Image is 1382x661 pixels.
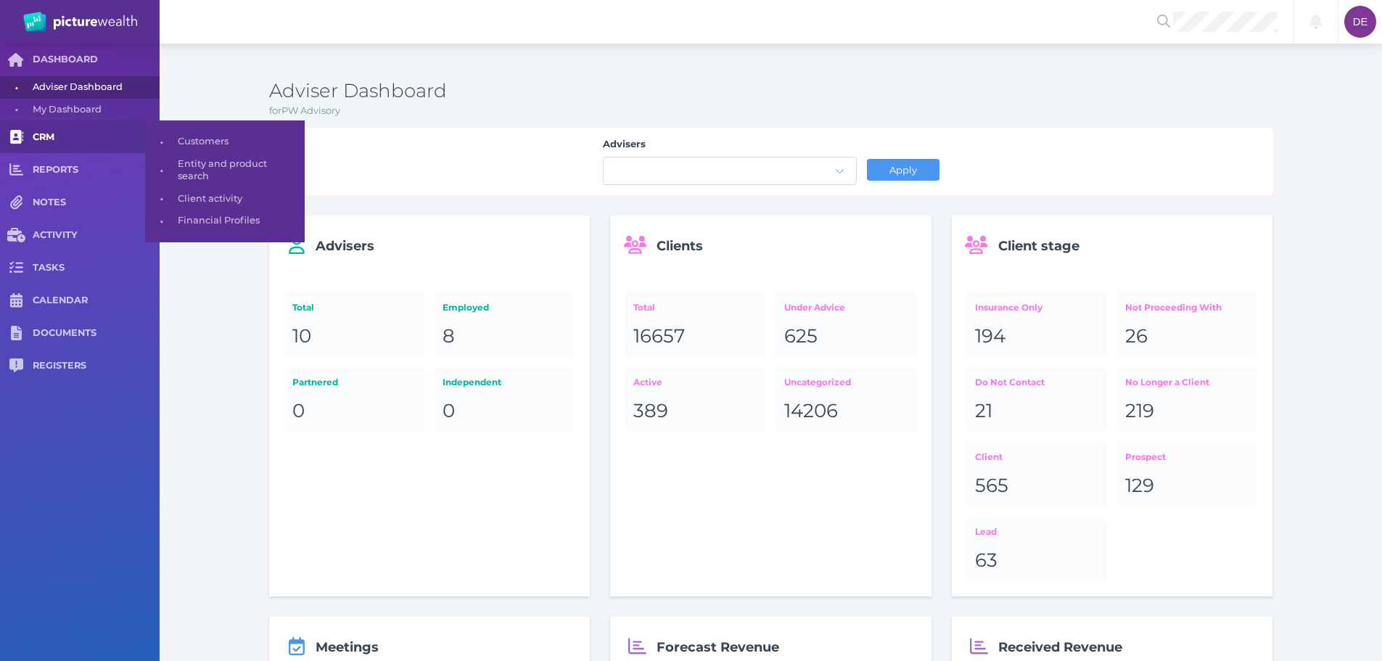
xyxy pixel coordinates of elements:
[145,153,305,187] a: •Entity and product search
[145,210,305,232] a: •Financial Profiles
[284,292,424,356] a: Total10
[435,292,575,356] a: Employed8
[145,133,178,151] span: •
[269,104,1273,118] p: for PW Advisory
[33,360,160,372] span: REGISTERS
[269,79,1273,104] h3: Adviser Dashboard
[1125,302,1222,313] span: Not Proceeding With
[1125,377,1209,387] span: No Longer a Client
[1125,451,1166,462] span: Prospect
[883,164,923,176] span: Apply
[1344,6,1376,38] div: Darcie Ercegovich
[33,197,160,209] span: NOTES
[33,262,160,274] span: TASKS
[178,188,300,210] span: Client activity
[1125,399,1249,424] div: 219
[776,292,916,356] a: Under Advice625
[625,367,765,432] a: Active389
[284,367,424,432] a: Partnered0
[23,12,137,32] img: PW
[867,159,939,181] button: Apply
[975,451,1003,462] span: Client
[975,377,1045,387] span: Do Not Contact
[292,302,314,313] span: Total
[625,292,765,356] a: Total16657
[145,188,305,210] a: •Client activity
[178,153,300,187] span: Entity and product search
[998,639,1122,655] span: Received Revenue
[33,131,160,144] span: CRM
[784,399,908,424] div: 14206
[435,367,575,432] a: Independent0
[145,161,178,179] span: •
[443,399,567,424] div: 0
[292,324,416,349] div: 10
[1125,474,1249,498] div: 129
[975,302,1042,313] span: Insurance Only
[33,295,160,307] span: CALENDAR
[784,377,851,387] span: Uncategorized
[33,229,160,242] span: ACTIVITY
[784,324,908,349] div: 625
[1125,324,1249,349] div: 26
[975,549,1099,573] div: 63
[443,302,489,313] span: Employed
[145,212,178,230] span: •
[33,164,160,176] span: REPORTS
[633,399,757,424] div: 389
[33,327,160,340] span: DOCUMENTS
[784,302,845,313] span: Under Advice
[178,131,300,153] span: Customers
[975,474,1099,498] div: 565
[975,324,1099,349] div: 194
[603,138,857,157] label: Advisers
[33,99,155,121] span: My Dashboard
[316,639,379,655] span: Meetings
[443,377,501,387] span: Independent
[292,377,338,387] span: Partnered
[178,210,300,232] span: Financial Profiles
[33,54,160,66] span: DASHBOARD
[657,238,703,254] span: Clients
[292,399,416,424] div: 0
[975,399,1099,424] div: 21
[633,324,757,349] div: 16657
[316,238,374,254] span: Advisers
[1353,16,1367,28] span: DE
[145,131,305,153] a: •Customers
[657,639,779,655] span: Forecast Revenue
[998,238,1079,254] span: Client stage
[975,526,997,537] span: Lead
[145,189,178,208] span: •
[33,76,155,99] span: Adviser Dashboard
[633,377,662,387] span: Active
[443,324,567,349] div: 8
[633,302,655,313] span: Total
